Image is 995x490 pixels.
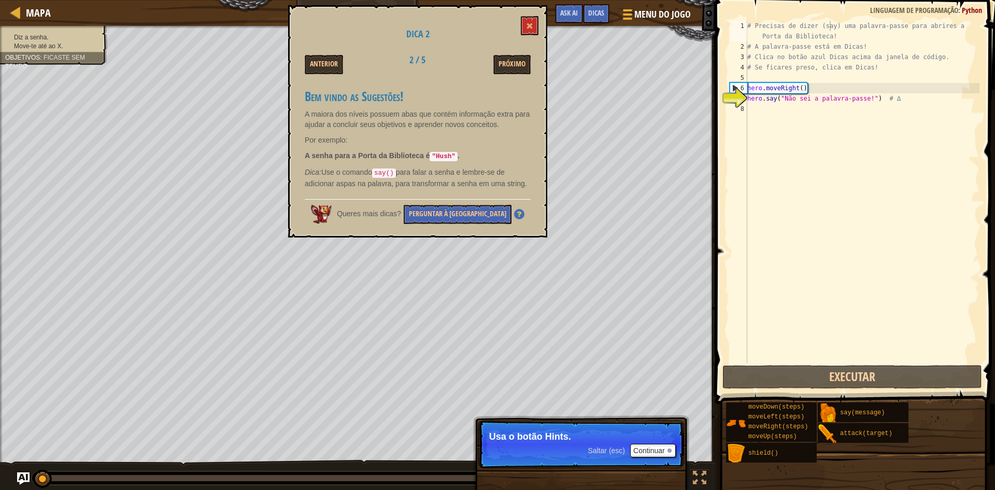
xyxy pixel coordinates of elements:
img: portrait.png [726,413,746,433]
span: Ask AI [560,8,578,18]
div: 7 [730,93,747,104]
span: Dicas [588,8,604,18]
button: Anterior [305,55,343,74]
img: AI [311,205,332,223]
span: Move-te até ao X. [14,43,63,50]
img: portrait.png [726,444,746,464]
button: Continuar [630,444,676,457]
img: portrait.png [818,424,837,444]
code: say() [372,169,396,178]
span: moveLeft(steps) [748,413,804,421]
span: Menu do Jogo [634,8,691,21]
span: Linguagem de programação [870,5,958,15]
span: : [958,5,962,15]
h2: 2 / 5 [385,55,450,65]
span: Mapa [26,6,51,20]
img: portrait.png [818,403,837,423]
li: Move-te até ao X. [5,42,99,51]
span: Ficaste sem tempo [5,54,85,70]
span: Queres mais dicas? [337,209,401,218]
div: 1 [730,21,747,41]
button: Executar [722,365,982,389]
p: Use o comando para falar a senha e lembre-se de adicionar aspas na palavra, para transformar a se... [305,167,531,189]
span: Objetivos [5,54,40,61]
h3: Bem vindo as Sugestões! [305,90,531,104]
button: Ask AI [555,4,583,23]
button: Alternar ecrã inteiro [689,469,710,490]
div: 5 [730,73,747,83]
p: Por exemplo: [305,135,531,145]
div: 2 [730,41,747,52]
div: 6 [730,83,747,93]
img: Hint [514,209,524,219]
span: Dica 2 [406,27,430,40]
span: Saltar (esc) [588,446,625,455]
span: attack(target) [840,430,892,437]
button: Perguntar à [GEOGRAPHIC_DATA] [404,205,511,224]
p: Usa o botão Hints. [489,431,673,442]
strong: A senha para a Porta da Biblioteca é . [305,151,460,160]
div: 3 [730,52,747,62]
span: moveUp(steps) [748,433,797,440]
span: shield() [748,450,778,457]
code: "Hush" [430,152,457,161]
button: Ask AI [17,472,30,485]
a: Mapa [21,6,51,20]
span: say(message) [840,409,885,416]
li: Diz a senha. [5,33,99,42]
span: moveDown(steps) [748,403,804,411]
span: Diz a senha. [14,34,49,41]
span: Python [962,5,982,15]
button: Próximo [493,55,531,74]
button: Menu do Jogo [615,4,697,29]
span: : [40,54,44,61]
p: A maiora dos níveis possuem abas que contém informação extra para ajudar a concluir seus objetivo... [305,109,531,130]
em: Dica: [305,168,321,176]
div: 8 [730,104,747,114]
div: 4 [730,62,747,73]
span: moveRight(steps) [748,423,808,430]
